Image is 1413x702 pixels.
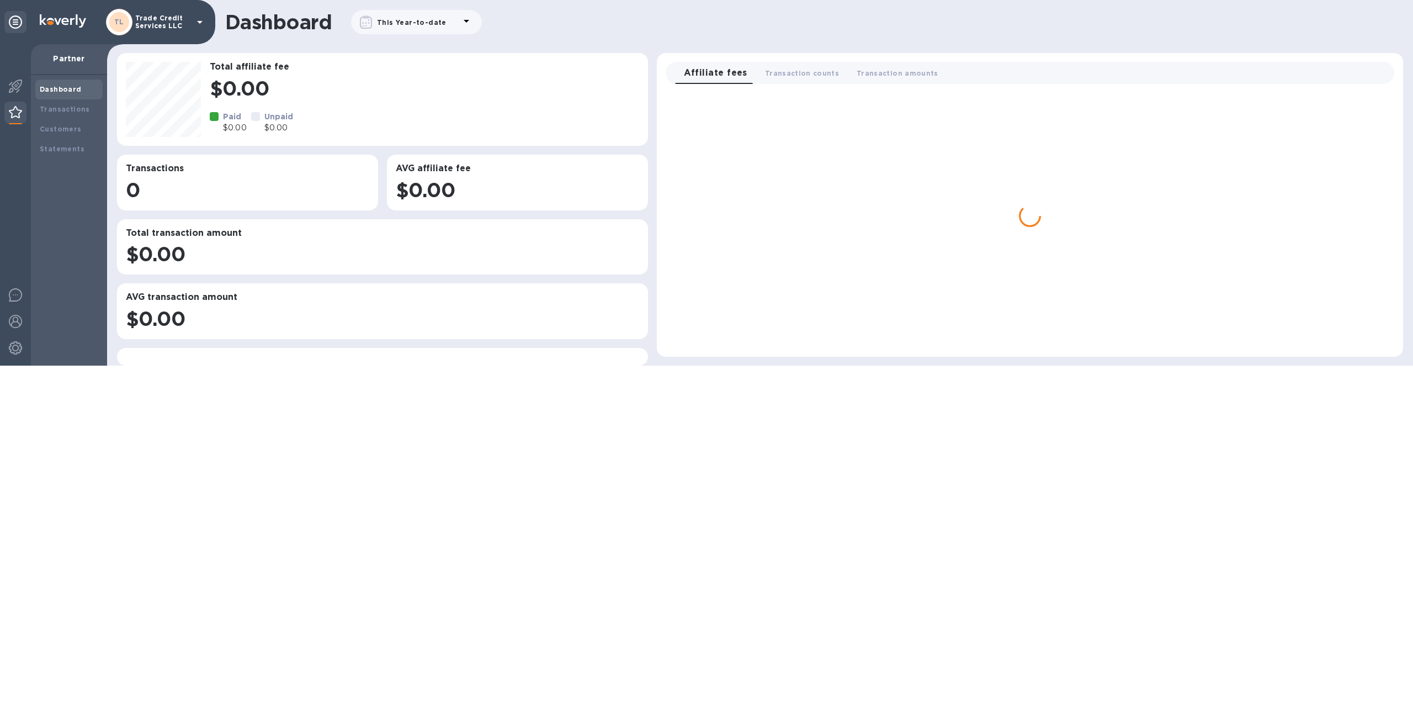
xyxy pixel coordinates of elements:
p: Trade Credit Services LLC [135,14,190,30]
h3: Transactions [126,163,369,174]
p: Paid [223,111,247,122]
h3: AVG affiliate fee [396,163,639,174]
p: $0.00 [223,122,247,134]
h1: $0.00 [126,242,639,266]
h1: $0.00 [396,178,639,202]
b: This Year-to-date [377,18,447,27]
span: Transaction counts [765,67,839,79]
img: Logo [40,14,86,28]
b: Statements [40,145,84,153]
h1: Dashboard [225,10,332,34]
h1: 0 [126,178,369,202]
p: Partner [40,53,98,64]
h1: $0.00 [210,77,639,100]
p: Unpaid [264,111,294,122]
b: Dashboard [40,85,82,93]
div: Unpin categories [4,11,26,33]
b: TL [114,18,124,26]
span: Transaction amounts [857,67,938,79]
h1: $0.00 [126,307,639,330]
h3: Total transaction amount [126,228,639,239]
b: Customers [40,125,82,133]
img: Partner [9,106,22,118]
b: Transactions [40,105,90,113]
h3: AVG transaction amount [126,292,639,303]
p: $0.00 [264,122,294,134]
h3: Total affiliate fee [210,62,639,72]
span: Affiliate fees [684,65,747,81]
